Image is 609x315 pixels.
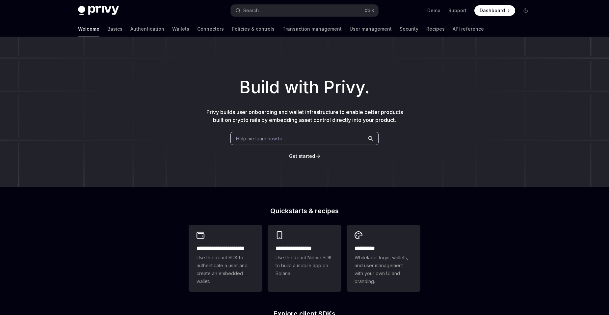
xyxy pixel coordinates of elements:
button: Toggle dark mode [520,5,531,16]
img: dark logo [78,6,119,15]
a: Policies & controls [232,21,275,37]
a: Support [448,7,466,14]
a: Transaction management [282,21,342,37]
a: Get started [289,153,315,159]
span: Whitelabel login, wallets, and user management with your own UI and branding. [355,254,412,285]
button: Search...CtrlK [231,5,378,16]
a: Wallets [172,21,189,37]
a: Basics [107,21,122,37]
h2: Quickstarts & recipes [189,208,420,214]
span: Use the React SDK to authenticate a user and create an embedded wallet. [197,254,254,285]
a: Security [400,21,418,37]
span: Privy builds user onboarding and wallet infrastructure to enable better products built on crypto ... [206,109,403,123]
span: Use the React Native SDK to build a mobile app on Solana. [276,254,333,277]
a: Demo [427,7,440,14]
span: Dashboard [480,7,505,14]
a: Dashboard [474,5,515,16]
a: **** *****Whitelabel login, wallets, and user management with your own UI and branding. [347,225,420,292]
a: Connectors [197,21,224,37]
a: Authentication [130,21,164,37]
a: **** **** **** ***Use the React Native SDK to build a mobile app on Solana. [268,225,341,292]
div: Search... [243,7,262,14]
h1: Build with Privy. [11,74,598,100]
a: API reference [453,21,484,37]
a: User management [350,21,392,37]
span: Help me learn how to… [236,135,286,142]
span: Ctrl K [364,8,374,13]
a: Welcome [78,21,99,37]
a: Recipes [426,21,445,37]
